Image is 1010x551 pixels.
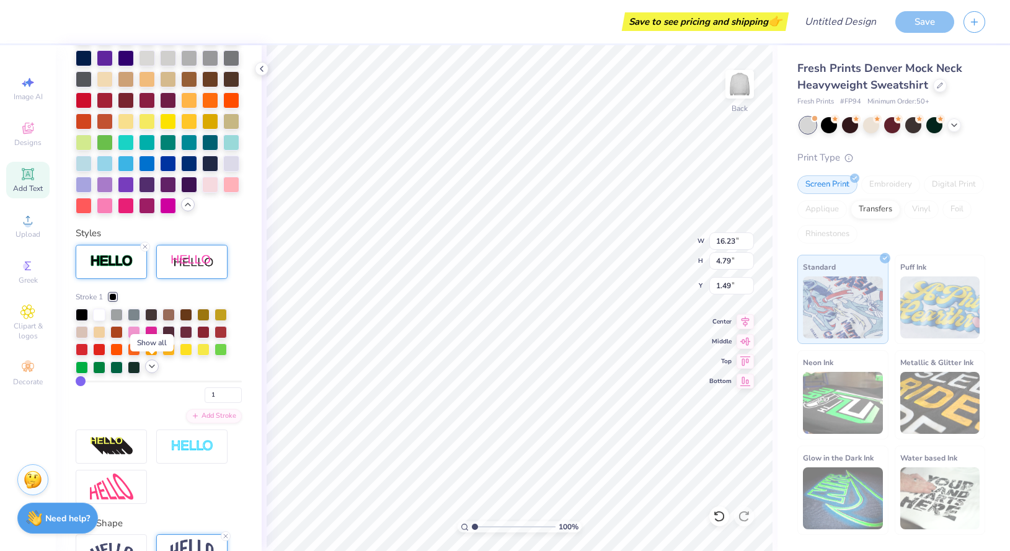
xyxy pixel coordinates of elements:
div: Screen Print [797,175,857,194]
img: Shadow [171,254,214,270]
span: Middle [709,337,732,346]
div: Transfers [851,200,900,219]
span: Add Text [13,183,43,193]
img: Glow in the Dark Ink [803,467,883,529]
strong: Need help? [45,513,90,524]
img: Metallic & Glitter Ink [900,372,980,434]
div: Save to see pricing and shipping [625,12,786,31]
img: Water based Ink [900,467,980,529]
img: Negative Space [171,439,214,454]
div: Back [732,103,748,114]
span: Top [709,357,732,366]
span: Glow in the Dark Ink [803,451,874,464]
img: Stroke [90,254,133,268]
span: Water based Ink [900,451,957,464]
div: Styles [76,226,242,240]
img: Neon Ink [803,372,883,434]
input: Untitled Design [795,9,886,34]
span: Standard [803,260,836,273]
span: Stroke 1 [76,291,103,302]
img: Back [727,72,752,97]
div: Embroidery [861,175,920,194]
img: Puff Ink [900,276,980,338]
div: Show all [130,334,174,351]
span: Metallic & Glitter Ink [900,356,973,369]
span: Bottom [709,377,732,386]
span: Puff Ink [900,260,926,273]
span: Image AI [14,92,43,102]
span: Fresh Prints Denver Mock Neck Heavyweight Sweatshirt [797,61,962,92]
img: Free Distort [90,474,133,500]
span: 100 % [559,521,578,532]
div: Digital Print [924,175,984,194]
div: Print Type [797,151,985,165]
span: Decorate [13,377,43,387]
span: 👉 [768,14,782,29]
span: Clipart & logos [6,321,50,341]
span: Minimum Order: 50 + [867,97,929,107]
span: Fresh Prints [797,97,834,107]
span: Upload [16,229,40,239]
span: Greek [19,275,38,285]
span: Neon Ink [803,356,833,369]
span: # FP94 [840,97,861,107]
div: Text Shape [76,516,242,531]
div: Applique [797,200,847,219]
img: 3d Illusion [90,436,133,456]
span: Designs [14,138,42,148]
div: Add Stroke [186,409,242,423]
div: Foil [942,200,972,219]
span: Center [709,317,732,326]
div: Rhinestones [797,225,857,244]
div: Vinyl [904,200,939,219]
img: Standard [803,276,883,338]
